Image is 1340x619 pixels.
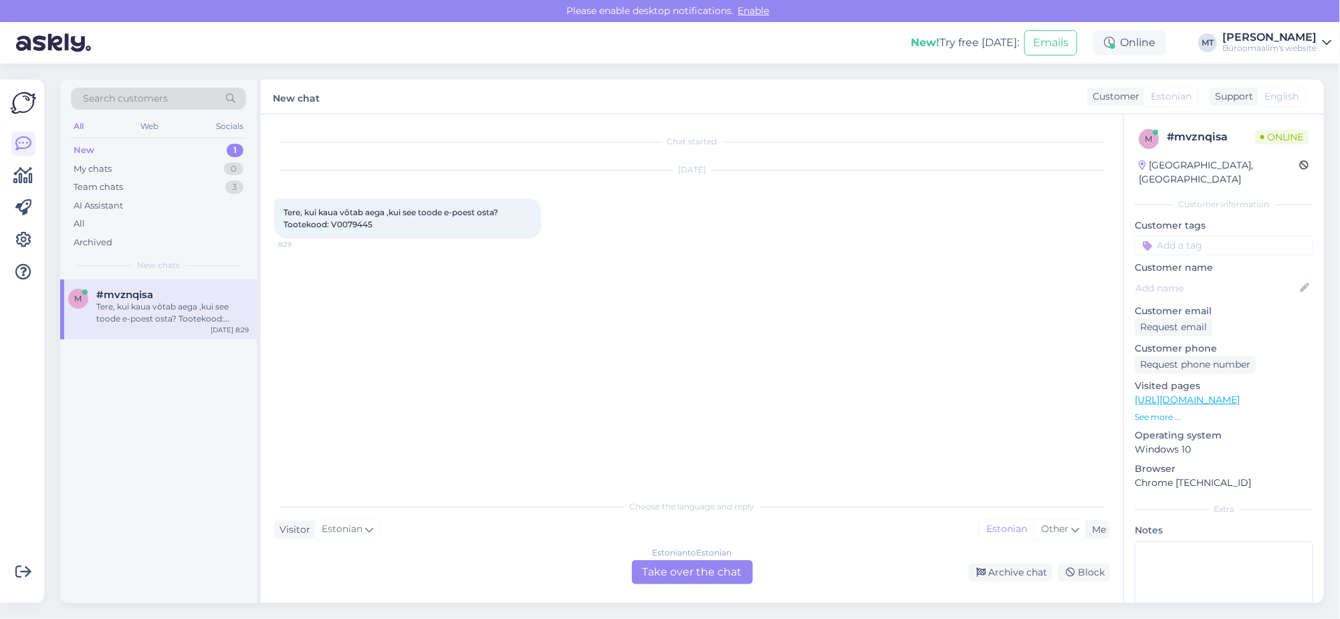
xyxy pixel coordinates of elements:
[1087,523,1106,537] div: Me
[211,325,249,335] div: [DATE] 8:29
[1255,130,1309,144] span: Online
[278,239,328,249] span: 8:29
[1135,443,1313,457] p: Windows 10
[322,522,362,537] span: Estonian
[1222,32,1332,53] a: [PERSON_NAME]Büroomaailm's website
[1024,30,1077,55] button: Emails
[96,289,153,301] span: #mvznqisa
[273,88,320,106] label: New chat
[1135,261,1313,275] p: Customer name
[1087,90,1139,104] div: Customer
[1135,304,1313,318] p: Customer email
[1135,379,1313,393] p: Visited pages
[1135,462,1313,476] p: Browser
[274,523,310,537] div: Visitor
[74,236,112,249] div: Archived
[1135,476,1313,490] p: Chrome [TECHNICAL_ID]
[1041,523,1069,535] span: Other
[138,118,162,135] div: Web
[274,136,1110,148] div: Chat started
[632,560,753,584] div: Take over the chat
[74,162,112,176] div: My chats
[1151,90,1192,104] span: Estonian
[1264,90,1299,104] span: English
[1135,219,1313,233] p: Customer tags
[224,162,243,176] div: 0
[1135,411,1313,423] p: See more ...
[213,118,246,135] div: Socials
[1135,318,1212,336] div: Request email
[1135,235,1313,255] input: Add a tag
[274,501,1110,513] div: Choose the language and reply
[137,259,180,271] span: New chats
[83,92,168,106] span: Search customers
[274,164,1110,176] div: [DATE]
[734,5,774,17] span: Enable
[1135,523,1313,537] p: Notes
[1135,503,1313,515] div: Extra
[911,35,1019,51] div: Try free [DATE]:
[1135,281,1298,295] input: Add name
[1139,158,1300,187] div: [GEOGRAPHIC_DATA], [GEOGRAPHIC_DATA]
[1135,356,1256,374] div: Request phone number
[1058,564,1110,582] div: Block
[980,519,1034,539] div: Estonian
[71,118,86,135] div: All
[1198,33,1217,52] div: MT
[911,36,939,49] b: New!
[1222,43,1317,53] div: Büroomaailm's website
[74,199,123,213] div: AI Assistant
[1145,134,1153,144] span: m
[1135,394,1240,406] a: [URL][DOMAIN_NAME]
[653,547,732,559] div: Estonian to Estonian
[1135,342,1313,356] p: Customer phone
[227,144,243,157] div: 1
[74,217,85,231] div: All
[284,207,500,229] span: Tere, kui kaua võtab aega ,kui see toode e-poest osta? Tootekood: V0079445
[225,180,243,194] div: 3
[1093,31,1166,55] div: Online
[74,180,123,194] div: Team chats
[1210,90,1253,104] div: Support
[1135,428,1313,443] p: Operating system
[74,144,94,157] div: New
[968,564,1052,582] div: Archive chat
[1222,32,1317,43] div: [PERSON_NAME]
[1167,129,1255,145] div: # mvznqisa
[75,293,82,303] span: m
[11,90,36,116] img: Askly Logo
[96,301,249,325] div: Tere, kui kaua võtab aega ,kui see toode e-poest osta? Tootekood: V0079445
[1135,199,1313,211] div: Customer information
